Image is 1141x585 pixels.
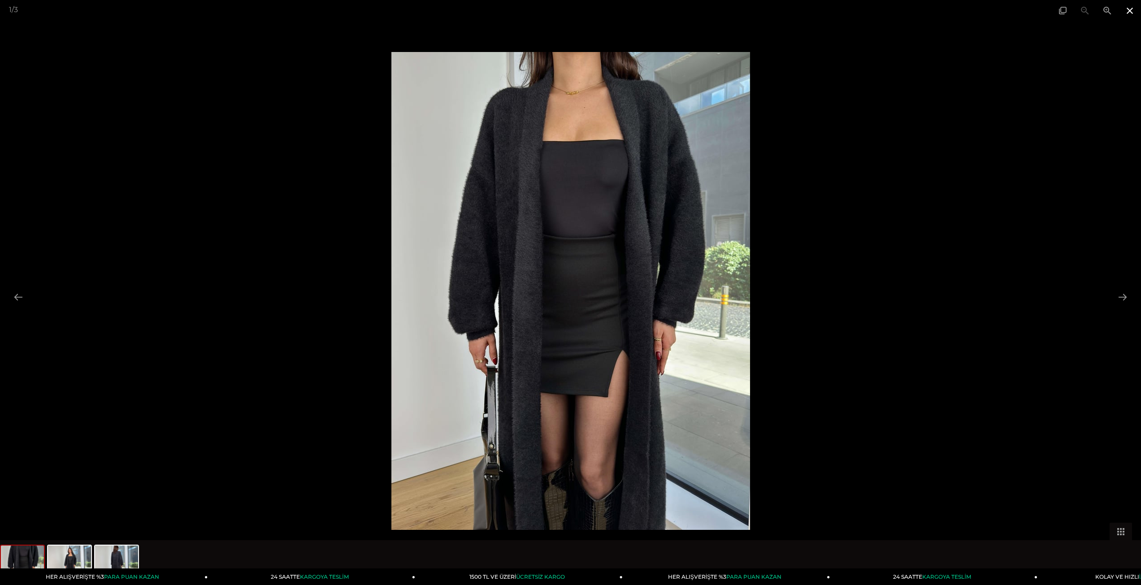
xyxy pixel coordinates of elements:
span: PARA PUAN KAZAN [104,573,159,580]
span: 1 [9,5,12,14]
span: KARGOYA TESLİM [300,573,348,580]
img: eric-hirka-25k295-9391-e.jpg [95,546,138,580]
a: 1500 TL VE ÜZERİÜCRETSİZ KARGO [415,568,623,585]
img: eric-hirka-25k295-8-a2dc.jpg [391,52,750,530]
button: Toggle thumbnails [1110,523,1132,540]
img: eric-hirka-25k295-8-a2dc.jpg [1,546,44,580]
span: PARA PUAN KAZAN [726,573,781,580]
span: KARGOYA TESLİM [922,573,971,580]
a: 24 SAATTEKARGOYA TESLİM [830,568,1037,585]
span: 3 [14,5,18,14]
img: eric-hirka-25k295-eaa3e6.jpg [48,546,91,580]
a: HER ALIŞVERİŞTE %3PARA PUAN KAZAN [623,568,830,585]
a: 24 SAATTEKARGOYA TESLİM [208,568,415,585]
span: ÜCRETSİZ KARGO [516,573,565,580]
